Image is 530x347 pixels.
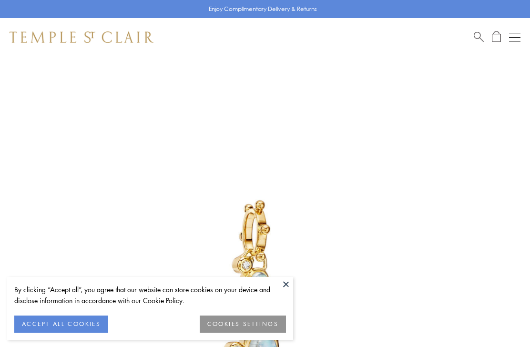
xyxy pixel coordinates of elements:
img: Temple St. Clair [10,31,153,43]
button: ACCEPT ALL COOKIES [14,316,108,333]
button: COOKIES SETTINGS [200,316,286,333]
p: Enjoy Complimentary Delivery & Returns [209,4,317,14]
iframe: Gorgias live chat messenger [482,302,520,337]
a: Open Shopping Bag [492,31,501,43]
button: Open navigation [509,31,520,43]
a: Search [474,31,484,43]
div: By clicking “Accept all”, you agree that our website can store cookies on your device and disclos... [14,284,286,306]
